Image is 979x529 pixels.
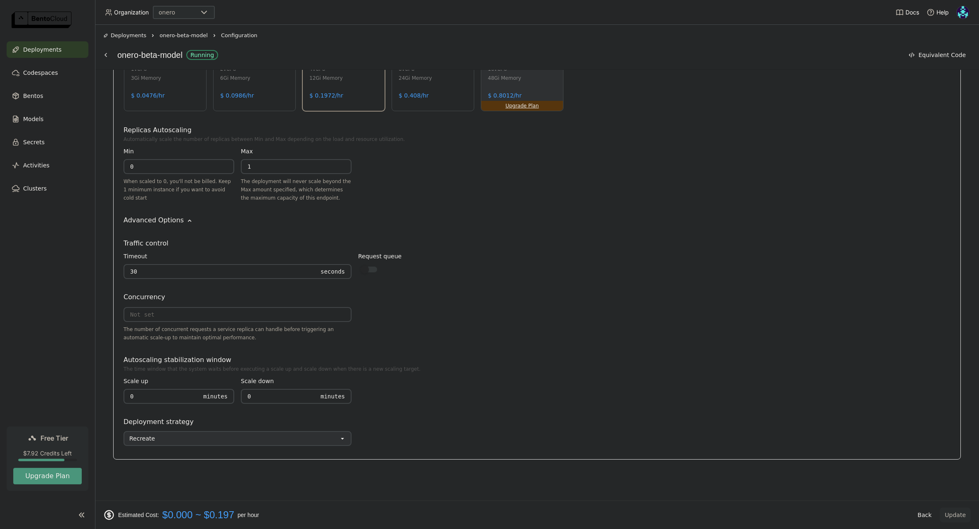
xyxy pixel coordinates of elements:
div: The time window that the system waits before executing a scale up and scale down when there is a ... [124,365,950,373]
div: 48Gi Memory [488,74,521,83]
div: $7.92 Credits Left [13,450,82,457]
span: Docs [905,9,919,16]
div: Request queue [358,252,402,261]
div: Seconds [315,265,345,278]
nav: Breadcrumbs navigation [103,31,971,40]
a: Free Tier$7.92 Credits LeftUpgrade Plan [7,427,88,491]
div: $ 0.0476/hr [131,91,165,100]
div: Max [241,147,253,156]
div: When scaled to 0, you'll not be billed. Keep 1 minimum instance if you want to avoid cold start [124,177,234,202]
span: Help [936,9,949,16]
span: $0.000 ~ $0.197 [162,509,234,521]
a: Bentos [7,88,88,104]
a: Clusters [7,180,88,197]
div: The deployment will never scale beyond the Max amount specified, which determines the maximum cap... [241,177,352,202]
img: logo [12,12,71,28]
div: onero-beta-model [117,47,899,63]
div: Help [927,8,949,17]
div: Running [190,52,214,58]
span: onero-beta-model [159,31,208,40]
a: Secrets [7,134,88,150]
span: Free Tier [40,434,68,442]
svg: Right [150,32,156,39]
div: $ 0.408/hr [399,91,429,100]
div: Replicas Autoscaling [124,125,192,135]
div: Recreate [129,434,155,443]
span: Organization [114,9,149,16]
div: 6Gi Memory [220,74,250,83]
div: Scale down [241,376,274,386]
button: Upgrade Plan [13,468,82,484]
span: Models [23,114,43,124]
span: Clusters [23,183,47,193]
div: cpu.88vCPU24Gi Memory$ 0.408/hr [392,38,474,111]
a: Docs [896,8,919,17]
span: Codespaces [23,68,58,78]
div: Recommendedcpu.44vCPU12Gi Memory$ 0.1972/hr [302,38,385,111]
span: Configuration [221,31,257,40]
a: Deployments [7,41,88,58]
button: Equivalent Code [903,48,971,62]
div: Scale up [124,376,148,386]
div: The number of concurrent requests a service replica can handle before triggering an automatic sca... [124,325,352,342]
div: Insufficient CPUcpu.22vCPU6Gi Memory$ 0.0986/hr [213,38,296,111]
div: Deployment strategy [124,417,194,427]
img: Darko Petrovic [957,6,969,19]
div: Concurrency [124,292,165,302]
button: Back [912,508,936,522]
div: 24Gi Memory [399,74,432,83]
div: $ 0.1972/hr [309,91,343,100]
div: Minutes [197,390,228,403]
span: Deployments [111,31,146,40]
div: Autoscaling stabilization window [124,355,231,365]
div: Min [124,147,134,156]
div: Traffic control [124,238,169,248]
div: Upgrade Plancpu.1616vCPU48Gi Memory$ 0.8012/hr [481,38,563,111]
div: Automatically scale the number of replicas between Min and Max depending on the load and resource... [124,135,950,143]
div: 12Gi Memory [309,74,343,83]
button: Update [940,508,971,522]
svg: Right [211,32,218,39]
a: Models [7,111,88,127]
div: Advanced Options [124,215,184,225]
div: 3Gi Memory [131,74,161,83]
div: $ 0.8012/hr [488,91,522,100]
div: Timeout [124,252,147,261]
svg: Down [185,217,194,225]
span: Activities [23,160,50,170]
div: Estimated Cost: per hour [103,509,909,521]
span: Deployments [23,45,62,55]
a: Upgrade Plan [506,102,539,109]
input: Selected onero. [176,9,177,17]
input: Not set [124,308,351,321]
a: Activities [7,157,88,174]
div: Deployments [103,31,146,40]
a: Codespaces [7,64,88,81]
div: onero [159,8,175,17]
div: Minutes [315,390,345,403]
span: Secrets [23,137,45,147]
span: Bentos [23,91,43,101]
svg: open [339,435,346,442]
div: $ 0.0986/hr [220,91,254,100]
div: Insufficient CPUcpu.11vCPU3Gi Memory$ 0.0476/hr [124,38,207,111]
div: Advanced Options [124,215,950,225]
